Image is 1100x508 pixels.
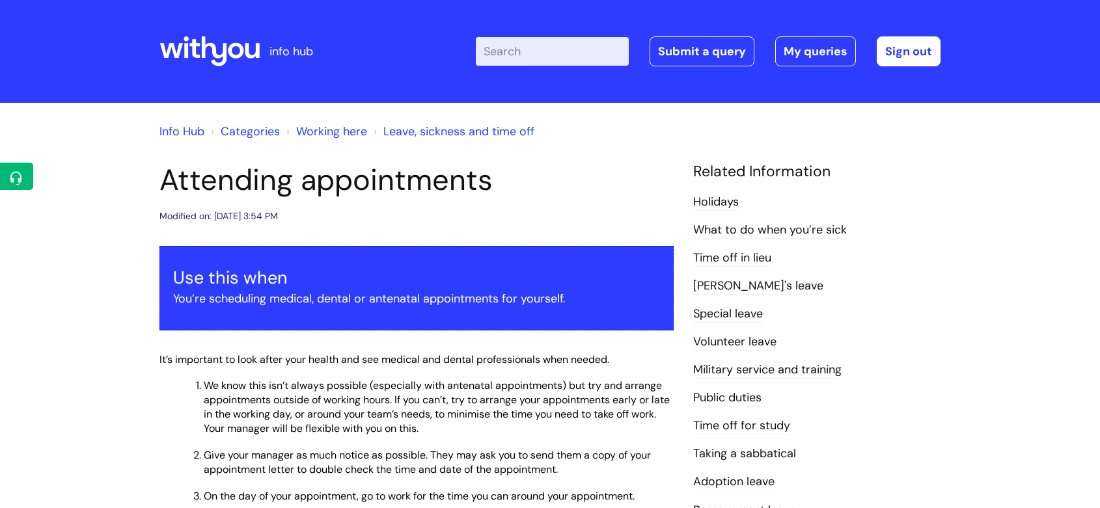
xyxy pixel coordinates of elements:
a: Military service and training [693,362,842,379]
li: Working here [283,121,367,142]
span: On the day of your appointment, go to work for the time you can around your appointment. [204,489,635,503]
input: Search [476,37,629,66]
span: We know this isn’t always possible (especially with antenatal appointments) but try and arrange a... [204,379,670,435]
a: Taking a sabbatical [693,446,796,462]
span: It’s important to look after your health and see medical and dental professionals when needed. [159,353,609,366]
p: You’re scheduling medical, dental or antenatal appointments for yourself. [173,288,660,309]
li: Leave, sickness and time off [370,121,534,142]
a: Volunteer leave [693,334,777,351]
a: Public duties [693,390,762,407]
div: | - [476,36,941,66]
a: Info Hub [159,124,204,139]
h1: Attending appointments [159,163,674,198]
a: Working here [296,124,367,139]
li: Solution home [208,121,280,142]
a: Submit a query [650,36,754,66]
h4: Related Information [693,163,941,181]
a: [PERSON_NAME]'s leave [693,278,823,295]
a: Special leave [693,306,763,323]
p: info hub [269,41,313,62]
a: Categories [221,124,280,139]
a: What to do when you’re sick [693,222,847,239]
a: Leave, sickness and time off [383,124,534,139]
a: My queries [775,36,856,66]
a: Adoption leave [693,474,775,490]
a: Holidays [693,194,739,211]
a: Time off in lieu [693,250,771,267]
a: Sign out [877,36,941,66]
h3: Use this when [173,267,660,288]
a: Time off for study [693,418,790,434]
span: Give your manager as much notice as possible. They may ask you to send them a copy of your appoin... [204,448,651,476]
div: Modified on: [DATE] 3:54 PM [159,208,278,224]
